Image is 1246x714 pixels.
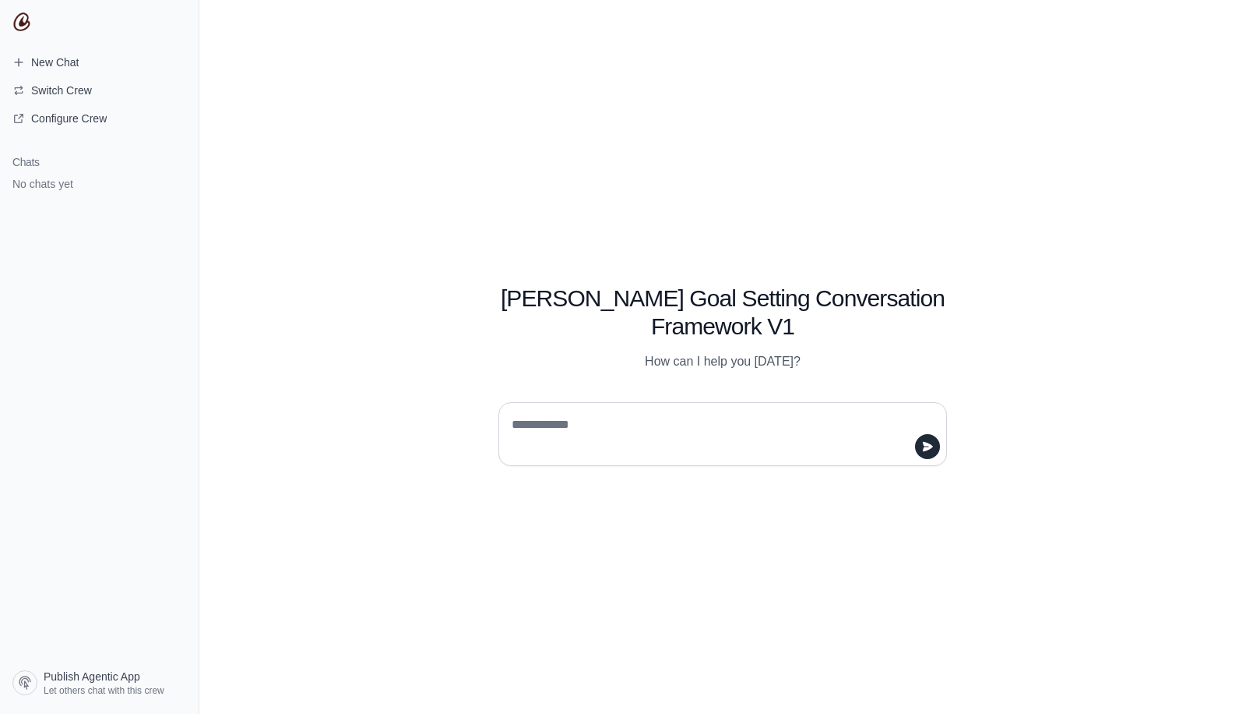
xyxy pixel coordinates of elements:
span: Configure Crew [31,111,107,126]
span: New Chat [31,55,79,70]
a: Configure Crew [6,106,192,131]
span: Let others chat with this crew [44,684,164,697]
span: Publish Agentic App [44,669,140,684]
img: CrewAI Logo [12,12,31,31]
a: Publish Agentic App Let others chat with this crew [6,664,192,702]
p: How can I help you [DATE]? [498,352,947,371]
button: Switch Crew [6,78,192,103]
span: Switch Crew [31,83,92,98]
a: New Chat [6,50,192,75]
h1: [PERSON_NAME] Goal Setting Conversation Framework V1 [498,285,947,341]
